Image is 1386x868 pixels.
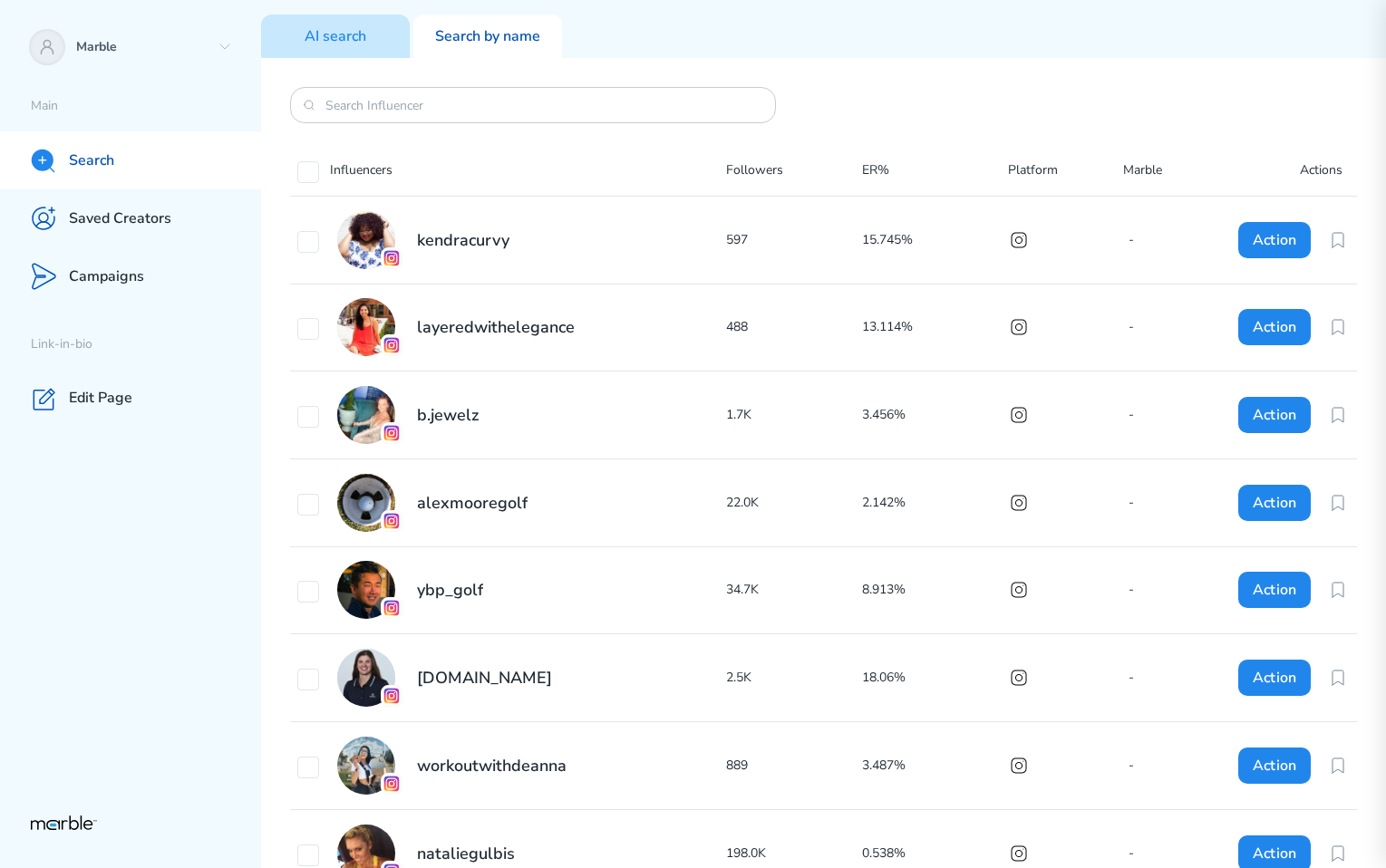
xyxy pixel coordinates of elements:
p: Saved Creators [69,209,171,228]
p: 13.114% [862,316,1008,338]
p: 8.913% [862,579,1008,601]
p: 488 [726,316,862,338]
input: Search Influencer [325,97,741,114]
h2: [DOMAIN_NAME] [417,667,552,689]
p: Platform [1008,159,1123,181]
p: 1.7K [726,404,862,426]
p: AI search [305,27,366,46]
p: Actions [1300,159,1342,181]
h2: ybp_golf [417,579,483,601]
p: 198.0K [726,843,862,864]
p: - [1129,755,1233,776]
p: 18.06% [862,667,1008,689]
p: - [1129,579,1233,601]
h2: b.jewelz [417,404,479,426]
h2: nataliegulbis [417,843,515,864]
p: 34.7K [726,579,862,601]
p: 3.456% [862,404,1008,426]
p: Link-in-bio [31,336,261,353]
h2: alexmooregolf [417,492,528,514]
button: Action [1238,222,1312,258]
p: - [1129,843,1233,864]
p: - [1129,667,1233,689]
p: Main [31,98,261,115]
p: 889 [726,755,862,776]
p: - [1129,492,1233,514]
p: Marble [1123,159,1238,181]
p: Marble [76,39,210,56]
p: 0.538% [862,843,1008,864]
p: Edit Page [69,389,132,408]
p: - [1129,404,1233,426]
h2: layeredwithelegance [417,316,575,338]
p: Search [69,151,114,170]
button: Action [1238,747,1312,784]
p: ER% [862,159,1008,181]
p: 597 [726,229,862,251]
button: Action [1238,397,1312,433]
p: Campaigns [69,267,144,286]
p: 3.487% [862,755,1008,776]
p: - [1129,229,1233,251]
p: - [1129,316,1233,338]
p: 2.142% [862,492,1008,514]
p: 22.0K [726,492,862,514]
p: Search by name [435,27,540,46]
p: Followers [726,159,862,181]
button: Action [1238,485,1312,521]
h2: workoutwithdeanna [417,755,567,776]
button: Action [1238,572,1312,608]
button: Action [1238,309,1312,345]
p: 2.5K [726,667,862,689]
p: Influencers [330,159,393,181]
button: Action [1238,660,1312,696]
h2: kendracurvy [417,229,509,251]
p: 15.745% [862,229,1008,251]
